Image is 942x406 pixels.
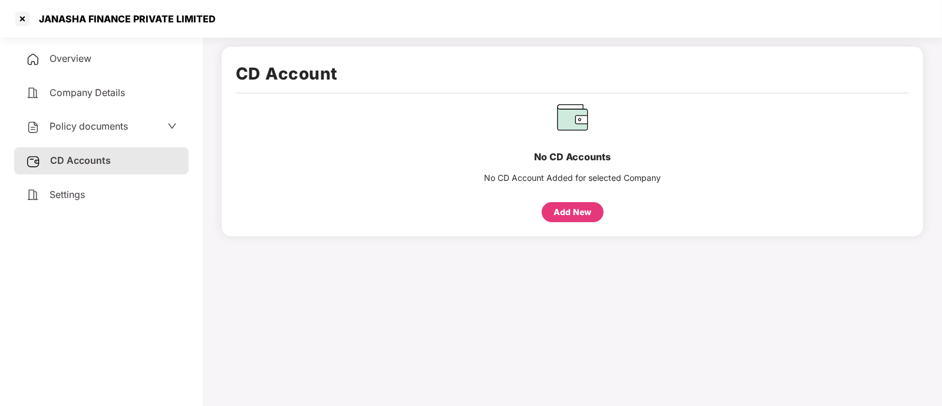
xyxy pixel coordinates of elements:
span: down [167,121,177,131]
span: Settings [50,189,85,200]
div: No CD Account Added for selected Company [466,171,678,184]
span: Company Details [50,87,125,98]
img: svg+xml;base64,PHN2ZyB3aWR0aD0iNjEiIGhlaWdodD0iNjAiIHZpZXdCb3g9IjAgMCA2MSA2MCIgZmlsbD0ibm9uZSIgeG... [555,100,591,135]
span: CD Accounts [50,154,111,166]
div: JANASHA FINANCE PRIVATE LIMITED [32,13,216,25]
span: Policy documents [50,120,128,132]
img: svg+xml;base64,PHN2ZyB4bWxucz0iaHR0cDovL3d3dy53My5vcmcvMjAwMC9zdmciIHdpZHRoPSIyNCIgaGVpZ2h0PSIyNC... [26,86,40,100]
img: svg+xml;base64,PHN2ZyB4bWxucz0iaHR0cDovL3d3dy53My5vcmcvMjAwMC9zdmciIHdpZHRoPSIyNCIgaGVpZ2h0PSIyNC... [26,120,40,134]
img: svg+xml;base64,PHN2ZyB4bWxucz0iaHR0cDovL3d3dy53My5vcmcvMjAwMC9zdmciIHdpZHRoPSIyNCIgaGVpZ2h0PSIyNC... [26,188,40,202]
img: svg+xml;base64,PHN2ZyB4bWxucz0iaHR0cDovL3d3dy53My5vcmcvMjAwMC9zdmciIHdpZHRoPSIyNCIgaGVpZ2h0PSIyNC... [26,52,40,67]
h1: CD Account [236,61,909,87]
div: Add New [554,206,591,219]
img: svg+xml;base64,PHN2ZyB3aWR0aD0iMjUiIGhlaWdodD0iMjQiIHZpZXdCb3g9IjAgMCAyNSAyNCIgZmlsbD0ibm9uZSIgeG... [26,154,41,169]
div: No CD Accounts [466,150,678,164]
span: Overview [50,52,91,64]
